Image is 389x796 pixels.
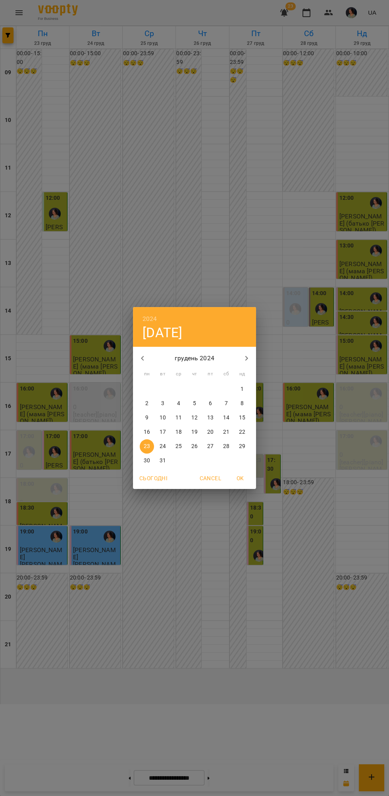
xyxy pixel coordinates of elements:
[139,473,168,483] span: Сьогодні
[225,400,228,408] p: 7
[187,439,202,454] button: 26
[156,425,170,439] button: 17
[145,414,148,422] p: 9
[187,411,202,425] button: 12
[140,411,154,425] button: 9
[161,400,164,408] p: 3
[171,439,186,454] button: 25
[171,396,186,411] button: 4
[241,400,244,408] p: 8
[209,400,212,408] p: 6
[156,411,170,425] button: 10
[156,370,170,378] span: вт
[200,473,221,483] span: Cancel
[203,411,218,425] button: 13
[156,396,170,411] button: 3
[219,411,233,425] button: 14
[144,428,150,436] p: 16
[144,457,150,465] p: 30
[203,439,218,454] button: 27
[187,396,202,411] button: 5
[235,382,249,396] button: 1
[207,442,214,450] p: 27
[156,454,170,468] button: 31
[219,396,233,411] button: 7
[219,370,233,378] span: сб
[207,428,214,436] p: 20
[207,414,214,422] p: 13
[160,442,166,450] p: 24
[160,428,166,436] p: 17
[143,313,157,325] button: 2024
[191,442,198,450] p: 26
[140,370,154,378] span: пн
[136,471,171,485] button: Сьогодні
[219,439,233,454] button: 28
[143,325,182,341] button: [DATE]
[140,396,154,411] button: 2
[235,370,249,378] span: нд
[235,396,249,411] button: 8
[196,471,224,485] button: Cancel
[223,428,229,436] p: 21
[140,454,154,468] button: 30
[187,370,202,378] span: чт
[140,439,154,454] button: 23
[156,439,170,454] button: 24
[239,442,245,450] p: 29
[223,442,229,450] p: 28
[175,414,182,422] p: 11
[235,411,249,425] button: 15
[160,457,166,465] p: 31
[223,414,229,422] p: 14
[203,425,218,439] button: 20
[171,370,186,378] span: ср
[239,414,245,422] p: 15
[203,370,218,378] span: пт
[171,411,186,425] button: 11
[175,442,182,450] p: 25
[239,428,245,436] p: 22
[175,428,182,436] p: 18
[241,385,244,393] p: 1
[219,425,233,439] button: 21
[152,354,237,363] p: грудень 2024
[235,439,249,454] button: 29
[144,442,150,450] p: 23
[193,400,196,408] p: 5
[145,400,148,408] p: 2
[177,400,180,408] p: 4
[191,414,198,422] p: 12
[171,425,186,439] button: 18
[231,473,250,483] span: OK
[191,428,198,436] p: 19
[140,425,154,439] button: 16
[227,471,253,485] button: OK
[160,414,166,422] p: 10
[203,396,218,411] button: 6
[187,425,202,439] button: 19
[235,425,249,439] button: 22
